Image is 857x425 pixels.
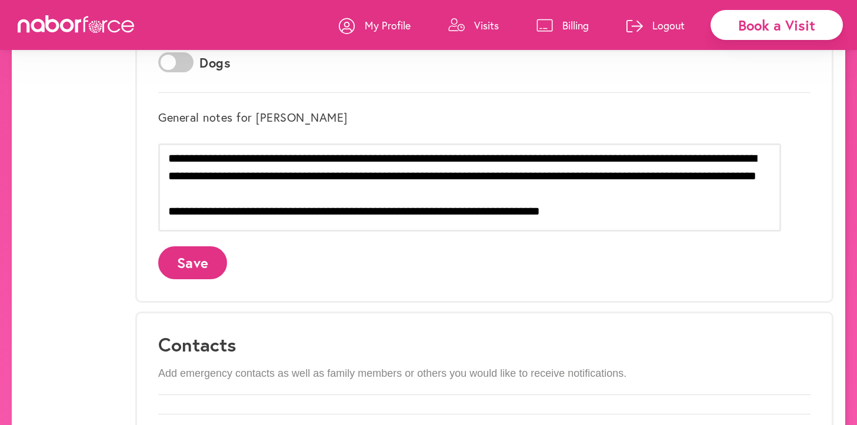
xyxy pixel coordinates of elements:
[339,8,411,43] a: My Profile
[158,111,348,125] label: General notes for [PERSON_NAME]
[711,10,843,40] div: Book a Visit
[158,333,811,356] h3: Contacts
[158,367,811,380] p: Add emergency contacts as well as family members or others you would like to receive notifications.
[652,18,685,32] p: Logout
[365,18,411,32] p: My Profile
[562,18,589,32] p: Billing
[158,246,227,279] button: Save
[448,8,499,43] a: Visits
[199,55,231,71] label: Dogs
[536,8,589,43] a: Billing
[626,8,685,43] a: Logout
[474,18,499,32] p: Visits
